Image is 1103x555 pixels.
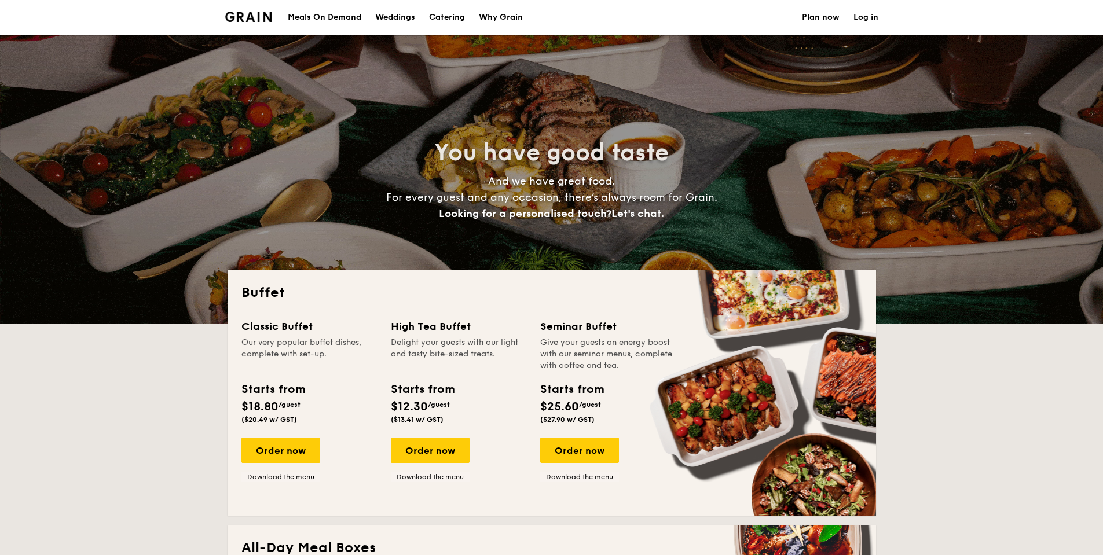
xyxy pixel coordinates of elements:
img: Grain [225,12,272,22]
span: $18.80 [241,400,279,414]
a: Download the menu [391,472,470,482]
span: You have good taste [434,139,669,167]
span: And we have great food. For every guest and any occasion, there’s always room for Grain. [386,175,717,220]
span: Let's chat. [611,207,664,220]
div: Our very popular buffet dishes, complete with set-up. [241,337,377,372]
div: High Tea Buffet [391,318,526,335]
span: $25.60 [540,400,579,414]
a: Download the menu [540,472,619,482]
h2: Buffet [241,284,862,302]
span: $12.30 [391,400,428,414]
div: Starts from [241,381,305,398]
div: Delight your guests with our light and tasty bite-sized treats. [391,337,526,372]
div: Classic Buffet [241,318,377,335]
span: Looking for a personalised touch? [439,207,611,220]
span: ($27.90 w/ GST) [540,416,595,424]
span: /guest [428,400,450,409]
span: /guest [579,400,601,409]
a: Download the menu [241,472,320,482]
span: ($13.41 w/ GST) [391,416,444,424]
span: ($20.49 w/ GST) [241,416,297,424]
div: Order now [391,438,470,463]
div: Order now [540,438,619,463]
a: Logotype [225,12,272,22]
div: Give your guests an energy boost with our seminar menus, complete with coffee and tea. [540,337,676,372]
div: Starts from [540,381,603,398]
div: Starts from [391,381,454,398]
div: Seminar Buffet [540,318,676,335]
div: Order now [241,438,320,463]
span: /guest [279,400,301,409]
